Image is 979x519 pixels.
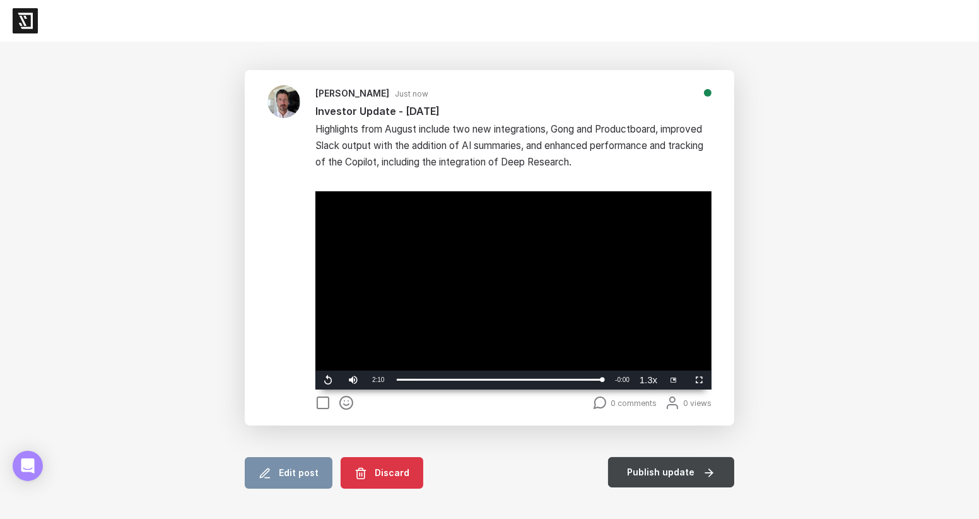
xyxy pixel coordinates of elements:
[395,89,428,98] span: Just now
[618,376,630,383] span: 0:00
[375,467,409,478] span: Discard
[13,451,43,481] div: Open Intercom Messenger
[267,85,300,118] img: Paul Wicker
[628,467,695,477] span: Publish update
[372,376,384,383] span: 2:10
[683,398,712,408] span: 0 views
[315,371,341,390] button: Replay
[341,457,423,489] a: Discard
[279,467,319,478] span: Edit post
[615,376,617,383] span: -
[397,379,602,381] div: Progress Bar
[245,457,332,489] a: Edit post
[611,398,657,408] span: 0 comments
[608,457,734,487] button: Publish update
[315,191,712,390] div: Video Player
[13,8,38,33] img: logo-6ba331977e59facfbff2947a2e854c94a5e6b03243a11af005d3916e8cc67d17.png
[686,371,712,390] button: Fullscreen
[315,88,389,98] span: [PERSON_NAME]
[315,121,712,171] p: Highlights from August include two new integrations, Gong and Productboard, improved Slack output...
[636,371,661,390] button: Playback Rate
[661,371,686,390] button: Picture in Picture
[308,104,719,119] div: Investor Update - [DATE]
[341,371,366,390] button: Mute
